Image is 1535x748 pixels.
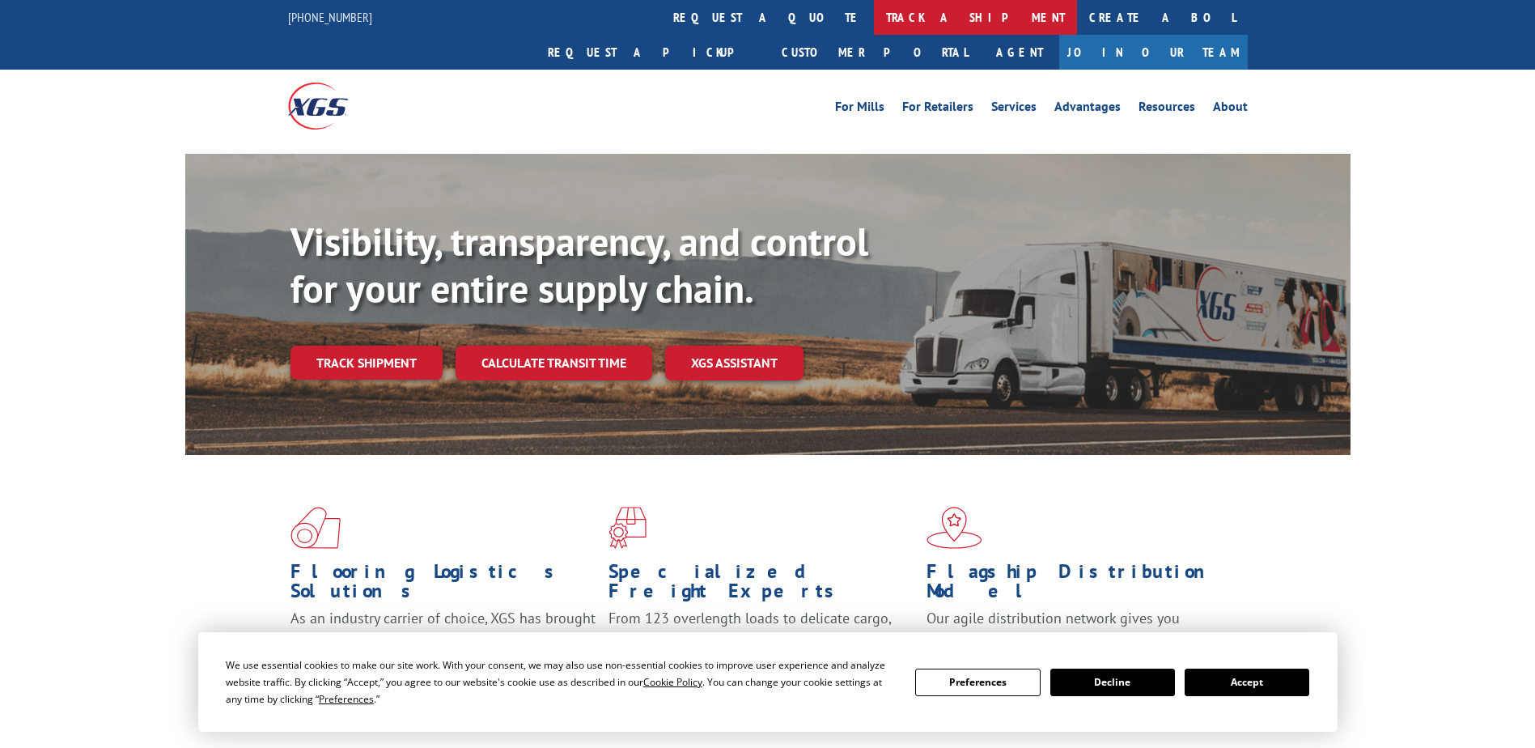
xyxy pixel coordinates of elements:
a: Advantages [1054,100,1121,118]
p: From 123 overlength loads to delicate cargo, our experienced staff knows the best way to move you... [608,609,914,681]
a: For Retailers [902,100,973,118]
button: Accept [1185,669,1309,696]
a: [PHONE_NUMBER] [288,9,372,25]
a: Request a pickup [536,35,770,70]
a: Services [991,100,1037,118]
a: For Mills [835,100,884,118]
span: Preferences [319,692,374,706]
img: xgs-icon-total-supply-chain-intelligence-red [290,507,341,549]
a: XGS ASSISTANT [665,346,804,380]
h1: Flooring Logistics Solutions [290,562,596,609]
a: Calculate transit time [456,346,652,380]
a: Track shipment [290,346,443,380]
span: As an industry carrier of choice, XGS has brought innovation and dedication to flooring logistics... [290,609,596,666]
a: Agent [980,35,1059,70]
span: Our agile distribution network gives you nationwide inventory management on demand. [927,609,1224,647]
a: About [1213,100,1248,118]
button: Decline [1050,669,1175,696]
a: Join Our Team [1059,35,1248,70]
h1: Specialized Freight Experts [608,562,914,609]
button: Preferences [915,669,1040,696]
a: Resources [1139,100,1195,118]
a: Customer Portal [770,35,980,70]
h1: Flagship Distribution Model [927,562,1232,609]
img: xgs-icon-focused-on-flooring-red [608,507,647,549]
img: xgs-icon-flagship-distribution-model-red [927,507,982,549]
div: Cookie Consent Prompt [198,632,1338,732]
div: We use essential cookies to make our site work. With your consent, we may also use non-essential ... [226,657,896,708]
span: Cookie Policy [643,675,702,689]
b: Visibility, transparency, and control for your entire supply chain. [290,216,868,313]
